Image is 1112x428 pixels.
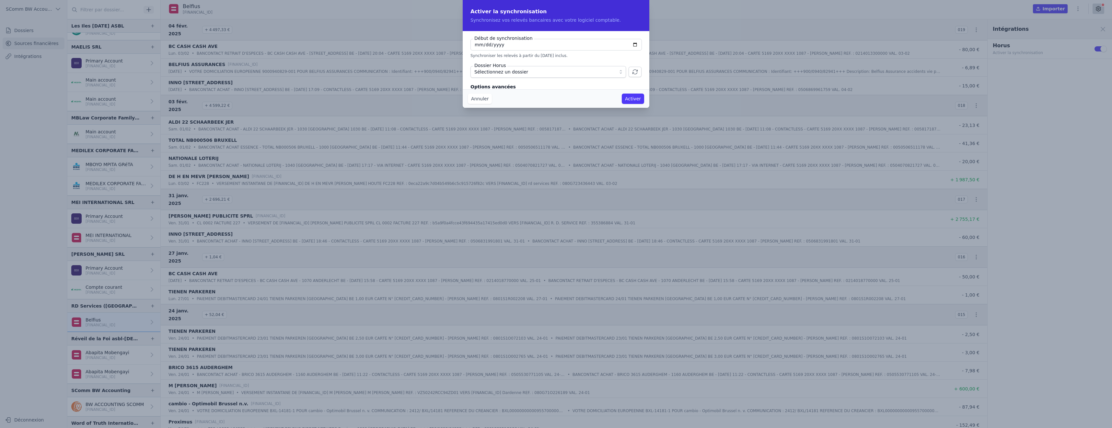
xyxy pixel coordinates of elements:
[470,17,642,23] p: Synchronisez vos relevés bancaires avec votre logiciel comptable.
[622,94,644,104] button: Activer
[470,8,642,16] h2: Activer la synchronisation
[470,83,516,91] legend: Options avancées
[474,68,528,76] span: Sélectionnez un dossier
[470,53,642,58] p: Synchroniser les relevés à partir du [DATE] inclus.
[473,62,507,69] label: Dossier Horus
[470,66,626,78] button: Sélectionnez un dossier
[473,35,534,41] label: Début de synchronisation
[468,94,492,104] button: Annuler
